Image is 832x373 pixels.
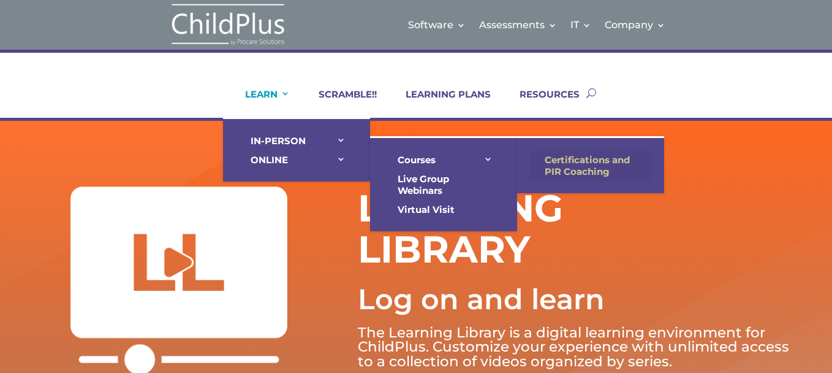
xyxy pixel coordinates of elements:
a: SCRAMBLE!! [303,88,377,118]
a: IN-PERSON [235,131,358,150]
a: LEARNING PLANS [390,88,491,118]
p: Log on and learn [358,272,790,326]
h1: LEARNING LIBRARY [358,188,683,276]
a: ONLINE [235,150,358,169]
a: Virtual Visit [382,200,505,219]
a: Certifications and PIR Coaching [529,150,652,181]
a: LEARN [230,88,290,118]
a: RESOURCES [504,88,580,118]
a: Live Group Webinars [382,169,505,200]
a: Courses [382,150,505,169]
p: The Learning Library is a digital learning environment for ChildPlus. Customize your experience w... [358,326,790,369]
